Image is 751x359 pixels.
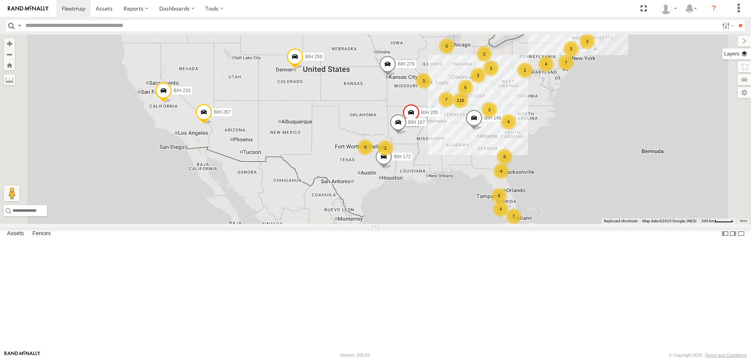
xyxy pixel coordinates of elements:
[377,140,393,156] div: 2
[421,110,438,115] span: BIH 205
[493,201,508,217] div: 4
[4,60,15,70] button: Zoom Home
[408,120,425,125] span: BIH 167
[701,219,715,223] span: 200 km
[483,61,499,76] div: 3
[538,56,554,72] div: 4
[579,34,595,49] div: 3
[517,63,533,78] div: 2
[604,218,638,224] button: Keyboard shortcuts
[16,20,23,31] label: Search Query
[453,93,468,108] div: 118
[305,54,322,59] span: BIH 259
[4,186,20,201] button: Drag Pegman onto the map to open Street View
[729,228,737,239] label: Dock Summary Table to the Right
[493,163,509,179] div: 4
[563,41,579,57] div: 3
[4,351,40,359] a: Visit our Website
[358,139,373,155] div: 9
[657,3,680,14] div: Nele .
[29,228,55,239] label: Fences
[491,188,507,204] div: 6
[458,80,473,95] div: 6
[739,220,747,223] a: Terms
[439,38,455,54] div: 5
[708,2,720,15] i: ?
[476,46,492,62] div: 2
[506,209,521,224] div: 7
[4,49,15,60] button: Zoom out
[4,74,15,85] label: Measure
[721,228,729,239] label: Dock Summary Table to the Left
[738,87,751,98] label: Map Settings
[558,55,574,70] div: 7
[482,102,497,118] div: 3
[8,6,49,11] img: rand-logo.svg
[394,154,411,159] span: BIH 172
[4,38,15,49] button: Zoom in
[699,218,735,224] button: Map Scale: 200 km per 43 pixels
[340,353,370,357] div: Version: 305.03
[438,92,454,107] div: 7
[497,149,512,164] div: 6
[398,61,415,67] span: BIH 279
[669,353,747,357] div: © Copyright 2025 -
[3,228,28,239] label: Assets
[642,219,697,223] span: Map data ©2025 Google, INEGI
[719,20,736,31] label: Search Filter Options
[214,109,231,115] span: BIH 267
[705,353,747,357] a: Terms and Conditions
[174,88,190,93] span: BIH 233
[470,68,486,83] div: 3
[416,73,431,89] div: 3
[501,114,516,130] div: 4
[484,115,501,121] span: BIH 146
[737,228,745,239] label: Hide Summary Table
